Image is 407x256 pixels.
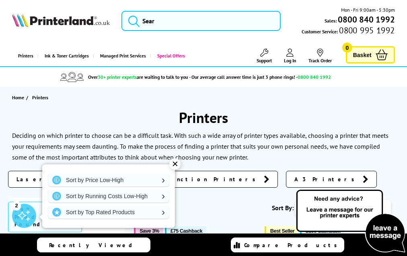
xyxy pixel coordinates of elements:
a: A3 Printers [286,171,377,188]
span: Over are waiting to talk to you [88,74,188,80]
span: 30+ printer experts [98,74,137,80]
button: Save 3% [134,226,163,236]
a: Support [257,49,272,63]
span: - Our average call answer time is just 3 phone rings! - [189,74,331,80]
span: Laser Printers [16,175,99,183]
div: ✕ [169,158,181,170]
img: Printerland Logo [12,13,109,27]
span: Log In [284,57,296,63]
span: A3 Printers [294,175,359,183]
span: Customer Service: [302,27,395,35]
span: Sort By: [272,204,294,212]
span: Basket [353,49,372,60]
span: Sales: [325,17,337,25]
a: Managed Print Services [93,46,150,66]
span: 0800 840 1992 [298,74,331,80]
p: To make the process of finding a printer that suits your own personal needs, we have compiled som... [12,142,380,161]
span: Best Seller [270,228,295,234]
img: Open Live Chat window [294,188,407,254]
span: £75 Cashback [171,228,202,234]
span: 0 [342,43,352,53]
a: 0800 840 1992 [337,16,395,23]
span: Support [257,57,272,63]
h1: Printers [8,108,399,127]
span: Ink & Toner Cartridges [45,46,89,66]
a: Printerland Logo [12,13,109,29]
a: Sort by Price Low-High [48,174,169,186]
span: Compare Products [244,242,341,249]
a: Home [12,93,26,102]
a: Multifunction Printers [125,171,278,188]
input: Sear [121,11,281,31]
span: Mon - Fri 9:00am - 5:30pm [341,6,395,14]
span: Save 3% [140,228,159,234]
a: Basket 0 [346,46,395,63]
button: £75 Cashback [165,226,206,236]
a: Special Offers [150,46,189,66]
a: Compare Products [231,238,344,252]
a: Ink & Toner Cartridges [37,46,93,66]
a: Track Order [308,49,332,63]
span: 0800 995 1992 [338,27,395,34]
button: Best Seller [265,226,299,236]
a: Printers [12,46,37,66]
span: 897 Products Found [8,202,82,232]
span: Printers [32,94,48,100]
span: Multifunction Printers [134,175,260,183]
a: Recently Viewed [37,238,150,252]
a: Sort by Top Rated Products [48,206,169,219]
p: Deciding on which printer to choose can be a difficult task. With such a wide array of printer ty... [12,131,388,150]
a: Sort by Running Costs Low-High [48,190,169,203]
a: Laser Printers [8,171,117,188]
div: 2 [12,201,21,210]
span: Recently Viewed [49,242,140,249]
a: Log In [284,49,296,63]
b: 0800 840 1992 [338,14,395,25]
